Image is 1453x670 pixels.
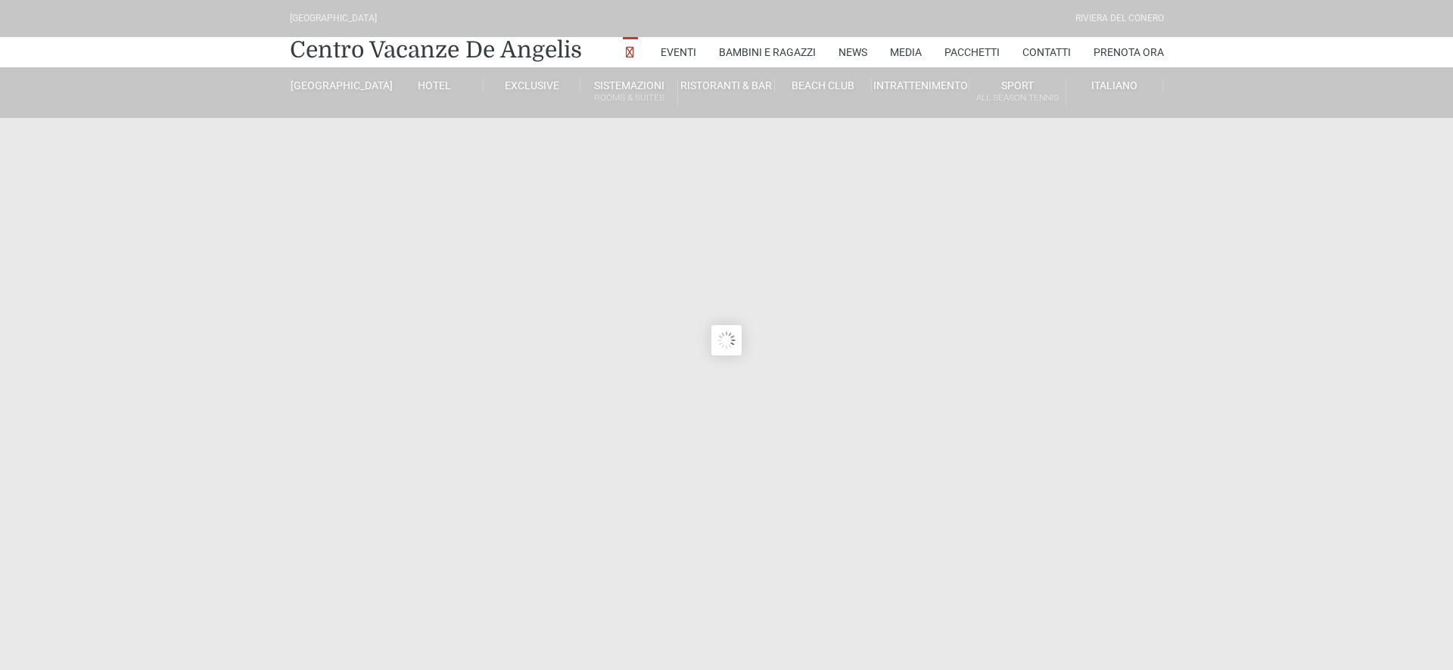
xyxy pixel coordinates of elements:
[1022,37,1071,67] a: Contatti
[580,91,677,105] small: Rooms & Suites
[290,79,387,92] a: [GEOGRAPHIC_DATA]
[1091,79,1137,92] span: Italiano
[1066,79,1163,92] a: Italiano
[944,37,1000,67] a: Pacchetti
[969,79,1066,107] a: SportAll Season Tennis
[387,79,484,92] a: Hotel
[775,79,872,92] a: Beach Club
[661,37,696,67] a: Eventi
[678,79,775,92] a: Ristoranti & Bar
[484,79,580,92] a: Exclusive
[1094,37,1164,67] a: Prenota Ora
[969,91,1066,105] small: All Season Tennis
[839,37,867,67] a: News
[290,11,377,26] div: [GEOGRAPHIC_DATA]
[872,79,969,92] a: Intrattenimento
[719,37,816,67] a: Bambini e Ragazzi
[580,79,677,107] a: SistemazioniRooms & Suites
[890,37,922,67] a: Media
[1075,11,1164,26] div: Riviera Del Conero
[290,35,582,65] a: Centro Vacanze De Angelis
